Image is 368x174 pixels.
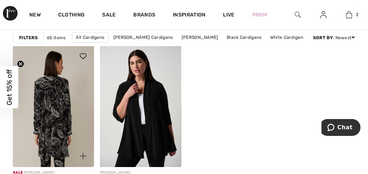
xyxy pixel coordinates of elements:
img: search the website [295,10,301,19]
a: Brands [134,12,156,19]
img: plus_v2.svg [80,153,86,159]
img: Relaxed Fit Open-Front Cardigan Style 201547. Black [100,45,181,167]
a: All Cardigans [72,32,109,42]
div: : Newest [313,34,355,41]
span: Inspiration [173,12,205,19]
a: Prom [252,11,267,19]
a: Live [223,11,235,19]
button: Close teaser [17,60,24,67]
iframe: Opens a widget where you can chat to one of our agents [321,119,361,137]
a: Navy Sweaters [128,42,168,52]
a: ¾ Sleeve [205,42,231,52]
a: Sale [102,12,116,19]
a: Sign In [315,10,332,19]
span: 65 items [47,34,66,41]
img: 1ère Avenue [3,6,18,21]
a: White Cardigan [267,33,307,42]
span: Get 15% off [5,69,14,105]
a: Joseph Ribkoff Palm Print Long Blazer Style 221167. Black/Vanilla [13,45,94,167]
strong: Sort By [313,35,333,40]
a: [PERSON_NAME] [178,33,222,42]
a: New [29,12,41,19]
img: My Info [320,10,327,19]
a: Black Cardigans [223,33,265,42]
a: [PERSON_NAME] Cardigans [110,33,177,42]
img: My Bag [346,10,352,19]
a: 2 [337,10,362,19]
a: Clothing [58,12,85,19]
a: Solid [233,42,251,52]
a: Long Sleeve [170,42,204,52]
span: 2 [356,11,358,18]
strong: Filters [19,34,38,41]
img: heart_black_full.svg [80,53,86,59]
